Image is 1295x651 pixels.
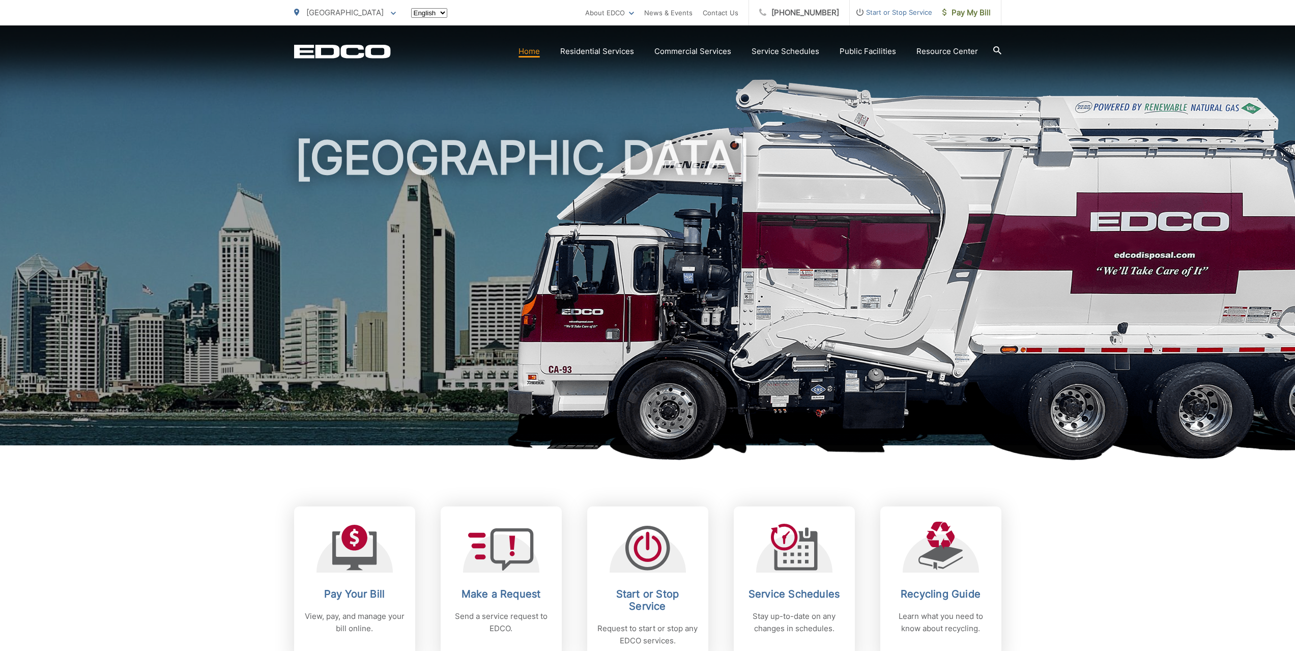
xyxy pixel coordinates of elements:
a: Resource Center [916,45,978,58]
a: News & Events [644,7,693,19]
span: [GEOGRAPHIC_DATA] [306,8,384,17]
a: EDCD logo. Return to the homepage. [294,44,391,59]
select: Select a language [411,8,447,18]
a: Residential Services [560,45,634,58]
h1: [GEOGRAPHIC_DATA] [294,132,1001,455]
span: Pay My Bill [942,7,991,19]
a: About EDCO [585,7,634,19]
h2: Make a Request [451,588,552,600]
a: Commercial Services [654,45,731,58]
p: Send a service request to EDCO. [451,610,552,635]
a: Contact Us [703,7,738,19]
h2: Recycling Guide [890,588,991,600]
p: Learn what you need to know about recycling. [890,610,991,635]
h2: Pay Your Bill [304,588,405,600]
p: View, pay, and manage your bill online. [304,610,405,635]
a: Service Schedules [752,45,819,58]
a: Public Facilities [840,45,896,58]
h2: Service Schedules [744,588,845,600]
h2: Start or Stop Service [597,588,698,612]
p: Request to start or stop any EDCO services. [597,622,698,647]
p: Stay up-to-date on any changes in schedules. [744,610,845,635]
a: Home [519,45,540,58]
